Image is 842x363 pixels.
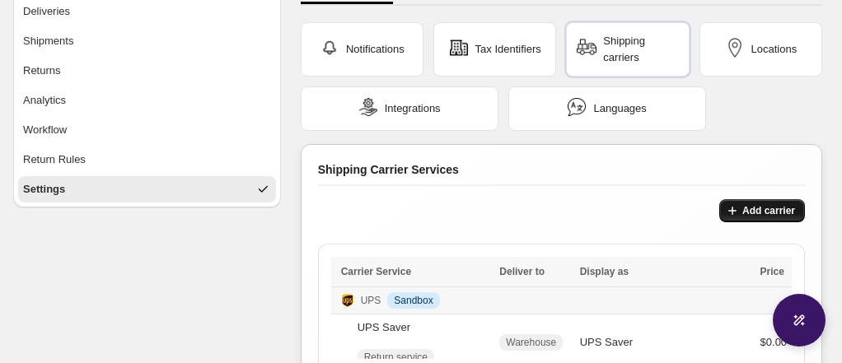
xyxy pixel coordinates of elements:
span: Integrations [385,100,441,117]
button: Analytics [18,87,276,114]
div: UPS Saver [580,334,751,351]
span: Settings [23,181,65,198]
span: $0.00 [760,334,788,351]
span: Shipments [23,33,73,49]
button: Return Rules [18,147,276,173]
span: Shipping carriers [603,33,678,66]
p: UPS [361,292,381,309]
span: Sandbox [394,294,433,307]
span: Add carrier [742,204,795,217]
div: Shipping Carrier Services [318,161,805,186]
span: Deliver to [499,266,545,277]
button: Workflow [18,117,276,143]
span: Price [760,266,784,277]
span: Notifications [346,41,405,58]
span: Workflow [23,122,67,138]
div: UPS Saver [358,319,410,336]
span: Warehouse [506,336,556,349]
button: Settings [18,176,276,202]
span: Display as [580,266,629,277]
span: Return Rules [23,151,86,168]
span: Analytics [23,92,66,109]
button: Returns [18,58,276,84]
span: Locations [751,41,798,58]
button: Shipments [18,28,276,54]
span: Tax Identifiers [475,41,541,58]
span: Returns [23,63,61,79]
span: Languages [593,100,646,117]
span: Carrier Service [341,266,411,277]
span: Deliveries [23,3,70,20]
button: Add carrier [719,199,805,222]
img: Logo [341,294,354,307]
